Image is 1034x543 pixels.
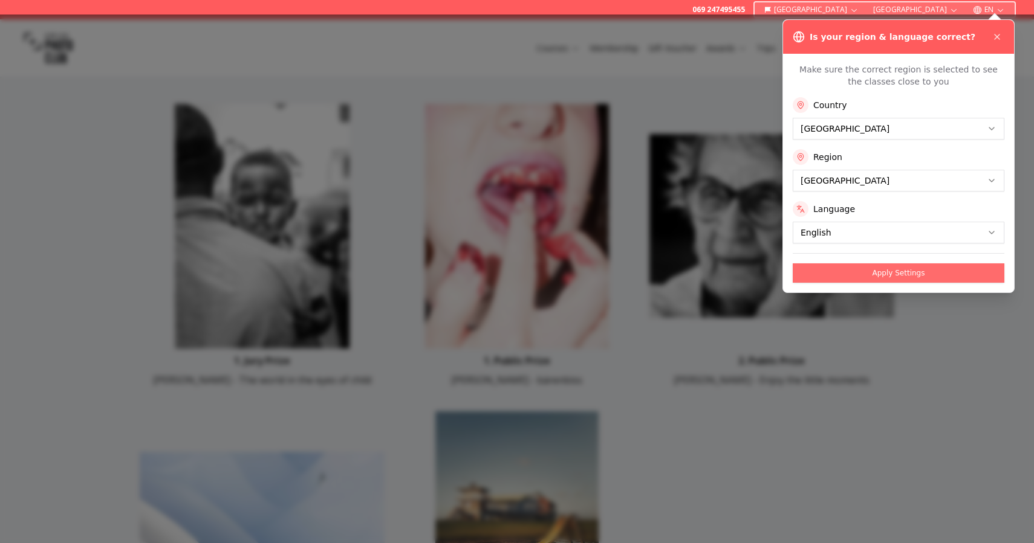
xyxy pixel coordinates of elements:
button: EN [968,2,1010,17]
h3: Is your region & language correct? [810,31,975,43]
a: 069 247495455 [692,5,745,14]
label: Language [813,203,855,215]
button: [GEOGRAPHIC_DATA] [759,2,864,17]
label: Region [813,151,842,163]
label: Country [813,99,847,111]
p: Make sure the correct region is selected to see the classes close to you [793,63,1004,88]
button: [GEOGRAPHIC_DATA] [868,2,963,17]
button: Apply Settings [793,263,1004,283]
